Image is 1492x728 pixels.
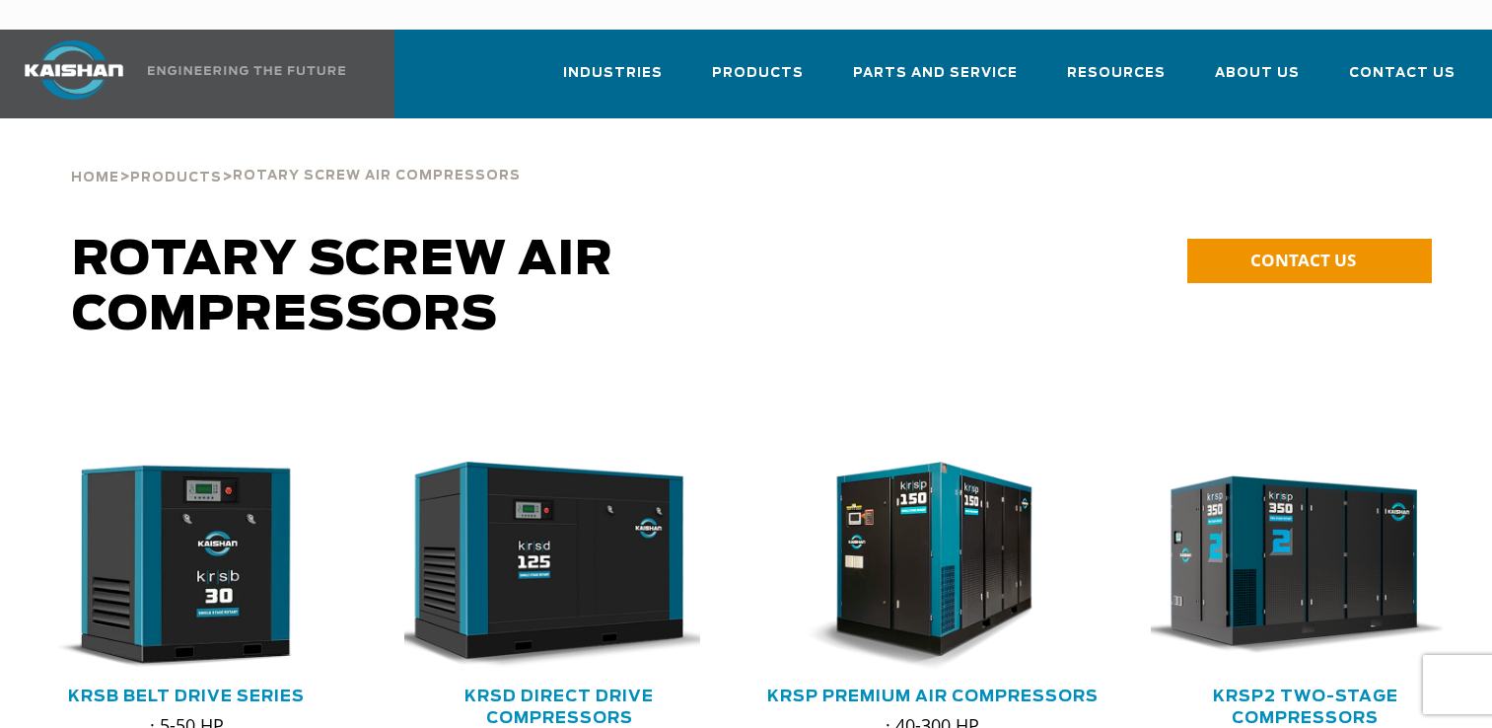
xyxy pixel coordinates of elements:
span: Rotary Screw Air Compressors [233,170,521,182]
a: KRSD Direct Drive Compressors [464,689,654,726]
a: CONTACT US [1187,239,1432,283]
span: Resources [1067,62,1166,85]
a: Products [712,47,804,114]
div: > > [71,118,521,193]
div: krsb30 [32,462,341,671]
div: krsd125 [404,462,714,671]
a: Home [71,168,119,185]
span: About Us [1215,62,1300,85]
a: About Us [1215,47,1300,114]
span: Products [712,62,804,85]
a: Products [130,168,222,185]
span: Contact Us [1349,62,1456,85]
img: krsp350 [1136,462,1447,671]
div: krsp150 [778,462,1088,671]
span: Parts and Service [853,62,1018,85]
a: Resources [1067,47,1166,114]
a: KRSP Premium Air Compressors [767,689,1099,704]
div: krsp350 [1151,462,1460,671]
span: Rotary Screw Air Compressors [72,237,613,339]
img: krsd125 [390,462,700,671]
img: Engineering the future [148,66,345,75]
a: Industries [563,47,663,114]
img: krsb30 [17,462,327,671]
a: Contact Us [1349,47,1456,114]
a: KRSB Belt Drive Series [68,689,305,704]
span: CONTACT US [1250,249,1356,271]
span: Products [130,172,222,184]
a: KRSP2 Two-Stage Compressors [1213,689,1398,726]
span: Home [71,172,119,184]
img: krsp150 [763,462,1074,671]
span: Industries [563,62,663,85]
a: Parts and Service [853,47,1018,114]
